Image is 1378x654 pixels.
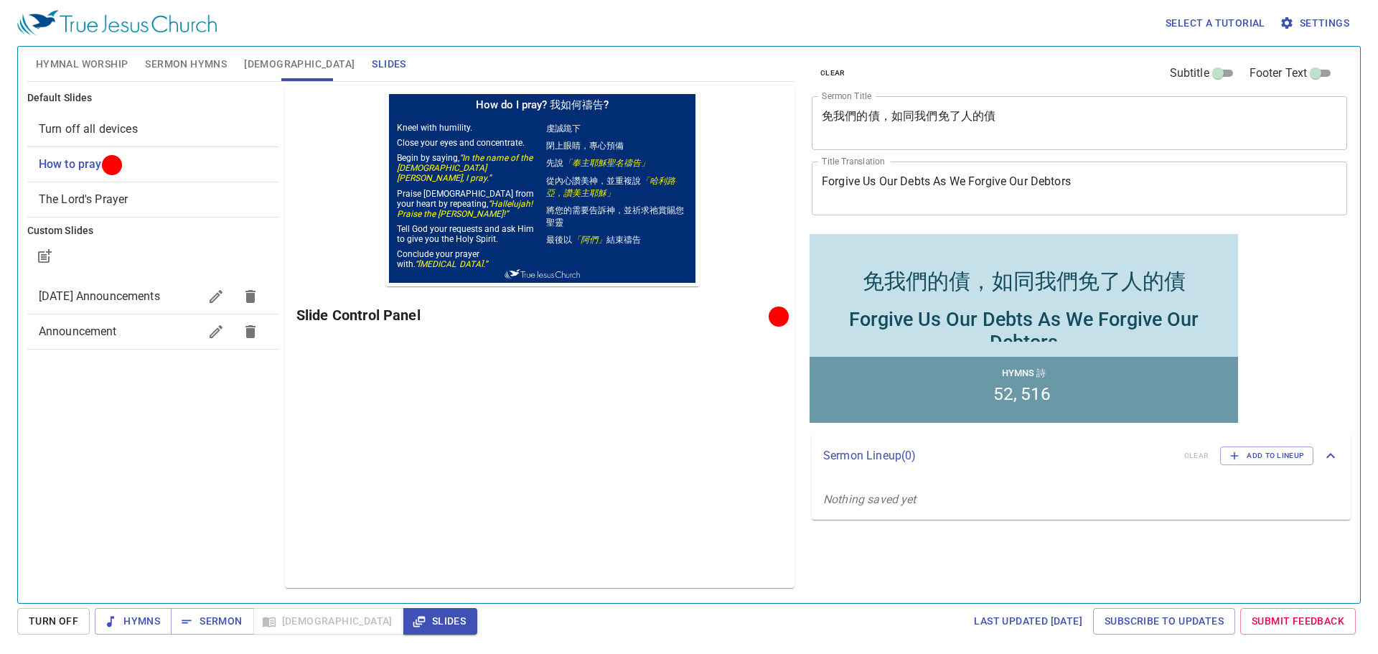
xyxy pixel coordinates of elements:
a: Submit Feedback [1240,608,1356,635]
div: The Lord's Prayer [27,182,279,217]
p: 虔誠跪下 [161,32,302,45]
textarea: Forgive Us Our Debts As We Forgive Our Debtors [822,174,1337,202]
button: Hymns [95,608,172,635]
span: Footer Text [1250,65,1308,82]
em: “[MEDICAL_DATA].” [29,169,102,179]
span: Hymnal Worship [36,55,128,73]
span: Hymns [106,612,160,630]
span: Select a tutorial [1166,14,1265,32]
h6: Custom Slides [27,223,279,239]
p: Praise [DEMOGRAPHIC_DATA] from your heart by repeating, [11,98,153,129]
p: 閉上眼睛，專心預備 [161,50,302,62]
p: Close your eyes and concentrate. [11,47,153,57]
span: [object Object] [39,192,128,206]
div: Turn off all devices [27,112,279,146]
span: Subscribe to Updates [1105,612,1224,630]
p: Begin by saying, [11,62,153,93]
span: Submit Feedback [1252,612,1344,630]
p: Sermon Lineup ( 0 ) [823,447,1173,464]
em: 「阿們」 [187,144,221,154]
span: Add to Lineup [1229,449,1304,462]
button: Select a tutorial [1160,10,1271,37]
button: Add to Lineup [1220,447,1313,465]
div: [DATE] Announcements [27,279,279,314]
button: Slides [403,608,477,635]
span: Slides [415,612,466,630]
span: Tuesday Announcements [39,289,160,303]
textarea: 免我們的債，如同我們免了人的債 [822,109,1337,136]
span: Sermon Hymns [145,55,227,73]
iframe: from-child [806,230,1242,426]
em: “Hallelujah! Praise the [PERSON_NAME]!” [11,108,147,129]
a: Subscribe to Updates [1093,608,1235,635]
p: Conclude your prayer with, [11,159,153,179]
div: How to pray [27,147,279,182]
em: “In the name of the [DEMOGRAPHIC_DATA][PERSON_NAME], I pray.” [11,62,147,93]
p: 從內心讚美神，並重複說 [161,85,302,109]
span: Slides [372,55,406,73]
h6: Default Slides [27,90,279,106]
p: Kneel with humility. [11,32,153,42]
div: Sermon Lineup(0)clearAdd to Lineup [812,432,1351,480]
span: Last updated [DATE] [974,612,1082,630]
span: Sermon [182,612,242,630]
span: clear [820,67,845,80]
button: Settings [1277,10,1355,37]
h1: How do I pray? 我如何禱告? [4,4,310,25]
span: Announcement [39,324,117,338]
button: clear [812,65,854,82]
img: True Jesus Church [119,179,195,189]
p: 將您的需要告訴神，並祈求祂賞賜您聖靈 [161,114,302,139]
span: Settings [1283,14,1349,32]
span: [DEMOGRAPHIC_DATA] [244,55,355,73]
button: Sermon [171,608,253,635]
img: True Jesus Church [17,10,217,36]
button: Turn Off [17,608,90,635]
p: 先說 [161,67,302,79]
a: Last updated [DATE] [968,608,1088,635]
i: Nothing saved yet [823,492,917,506]
p: Tell God your requests and ask Him to give you the Holy Spirit. [11,134,153,154]
span: [object Object] [39,157,102,171]
span: [object Object] [39,122,138,136]
p: 最後以 結束禱告 [161,144,302,156]
em: 「哈利路亞，讚美主耶穌」 [161,85,290,108]
span: Turn Off [29,612,78,630]
em: 「奉主耶穌聖名禱告」 [178,67,264,78]
h6: Slide Control Panel [296,304,774,327]
span: Subtitle [1170,65,1209,82]
div: Announcement [27,314,279,349]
